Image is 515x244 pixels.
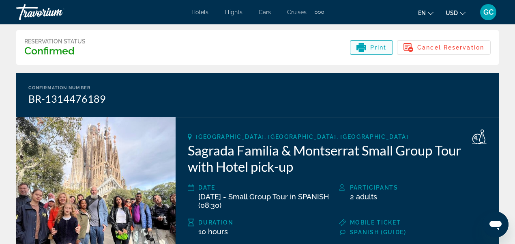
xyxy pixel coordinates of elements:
div: BR-1314476189 [28,93,106,105]
a: Travorium [16,2,97,23]
a: Hotels [191,9,208,15]
button: Change currency [446,7,466,19]
span: en [418,10,426,16]
span: [GEOGRAPHIC_DATA], [GEOGRAPHIC_DATA], [GEOGRAPHIC_DATA] [196,134,408,140]
div: Confirmation Number [28,85,106,91]
button: Cancel Reservation [397,40,491,55]
div: Duration [198,218,335,227]
button: User Menu [478,4,499,21]
button: Change language [418,7,433,19]
span: Cancel Reservation [417,44,484,51]
a: Cancel Reservation [397,42,491,51]
h3: Confirmed [24,45,86,57]
button: Print [350,40,393,55]
span: Adults [356,192,377,201]
div: Date [198,183,335,192]
div: Reservation Status [24,38,86,45]
span: GC [483,8,494,16]
div: Spanish (GUIDE) [350,227,487,237]
span: USD [446,10,458,16]
iframe: Button to launch messaging window [483,212,509,238]
span: [DATE] - Small Group Tour in SPANISH (08:30) [198,192,329,209]
span: Mobile ticket [350,219,401,226]
div: Participants [350,183,487,192]
h2: Sagrada Familia & Montserrat Small Group Tour with Hotel pick-up [188,142,487,175]
a: Cars [259,9,271,15]
span: 2 [350,192,354,201]
span: Print [370,44,387,51]
a: Flights [225,9,242,15]
span: 10 hours [198,227,228,236]
button: Extra navigation items [315,6,324,19]
a: Cruises [287,9,307,15]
